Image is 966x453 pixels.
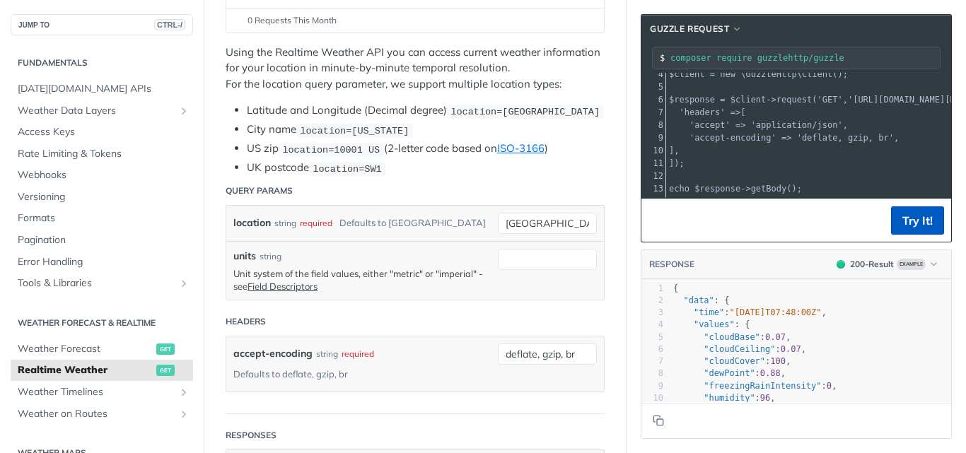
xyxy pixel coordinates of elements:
[313,163,381,174] span: location=SW1
[673,332,791,342] span: : ,
[11,165,193,186] a: Webhooks
[817,95,843,105] span: 'GET'
[11,208,193,229] a: Formats
[18,104,175,118] span: Weather Data Layers
[797,133,894,143] span: 'deflate, gzip, br'
[641,392,663,404] div: 10
[648,257,695,271] button: RESPONSE
[641,131,665,144] div: 9
[11,317,193,329] h2: Weather Forecast & realtime
[226,315,266,328] div: Headers
[18,385,175,399] span: Weather Timelines
[274,213,296,233] div: string
[18,125,190,139] span: Access Keys
[673,381,837,391] span: : ,
[641,319,663,331] div: 4
[233,213,271,233] label: location
[704,332,760,342] span: "cloudBase"
[704,393,755,403] span: "humidity"
[260,250,281,263] div: string
[156,343,175,355] span: get
[897,259,926,270] span: Example
[18,211,190,225] span: Formats
[248,14,337,27] span: 0 Requests This Month
[316,343,338,364] div: string
[641,81,665,93] div: 5
[18,190,190,204] span: Versioning
[669,146,680,155] span: ],
[740,184,750,194] span: ->
[18,342,153,356] span: Weather Forecast
[282,144,380,155] span: location=10001 US
[751,120,843,130] span: 'application/json'
[891,206,944,235] button: Try It!
[731,95,767,105] span: $client
[248,281,318,292] a: Field Descriptors
[694,307,724,317] span: "time"
[641,157,665,170] div: 11
[766,95,776,105] span: ->
[760,393,770,403] span: 96
[669,158,685,168] span: ]);
[669,184,802,194] span: ();
[760,368,781,378] span: 0.88
[641,380,663,392] div: 9
[226,45,605,93] p: Using the Realtime Weather API you can access current weather information for your location in mi...
[11,14,193,35] button: JUMP TOCTRL-/
[781,133,791,143] span: =>
[178,408,190,420] button: Show subpages for Weather on Routes
[247,141,605,157] li: US zip (2-letter code based on )
[673,307,827,317] span: : ,
[641,343,663,355] div: 6
[11,339,193,360] a: Weather Forecastget
[837,260,845,269] span: 200
[11,100,193,122] a: Weather Data LayersShow subpages for Weather Data Layers
[669,95,715,105] span: $response
[669,184,689,194] span: echo
[247,122,605,138] li: City name
[450,106,600,117] span: location=[GEOGRAPHIC_DATA]
[704,356,765,366] span: "cloudCover"
[641,283,663,295] div: 1
[830,257,944,271] button: 200200-ResultExample
[247,160,605,176] li: UK postcode
[497,141,545,155] a: ISO-3166
[673,393,776,403] span: : ,
[679,107,725,117] span: 'headers'
[673,344,806,354] span: : ,
[300,213,332,233] div: required
[11,382,193,403] a: Weather TimelinesShow subpages for Weather Timelines
[11,360,193,381] a: Realtime Weatherget
[850,258,894,271] div: 200 - Result
[765,332,786,342] span: 0.07
[641,144,665,157] div: 10
[683,295,714,305] span: "data"
[226,184,293,197] div: Query Params
[247,102,605,119] li: Latitude and Longitude (Decimal degree)
[178,387,190,398] button: Show subpages for Weather Timelines
[710,69,715,79] span: =
[18,168,190,182] span: Webhooks
[11,57,193,69] h2: Fundamentals
[641,182,665,195] div: 13
[18,82,190,96] span: [DATE][DOMAIN_NAME] APIs
[178,278,190,289] button: Show subpages for Tools & Libraries
[226,429,277,442] div: Responses
[11,404,193,425] a: Weather on RoutesShow subpages for Weather on Routes
[18,255,190,269] span: Error Handling
[730,307,822,317] span: "[DATE]T07:48:00Z"
[18,363,153,377] span: Realtime Weather
[641,307,663,319] div: 3
[641,170,665,182] div: 12
[740,69,832,79] span: \GuzzleHttp\Client
[673,319,750,329] span: : {
[18,407,175,421] span: Weather on Routes
[781,344,801,354] span: 0.07
[11,122,193,143] a: Access Keys
[689,120,731,130] span: 'accept'
[18,233,190,247] span: Pagination
[641,331,663,343] div: 5
[776,95,813,105] span: request
[669,69,705,79] span: $client
[770,356,786,366] span: 100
